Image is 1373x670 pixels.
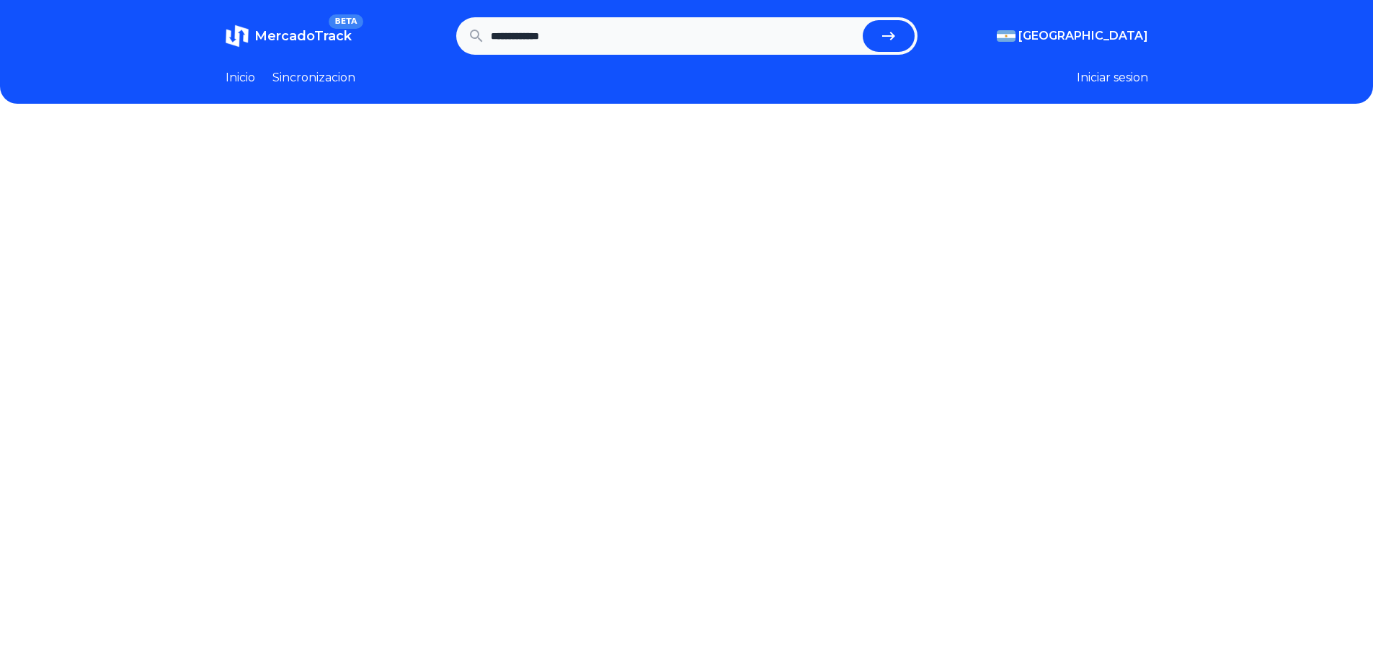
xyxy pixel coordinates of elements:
[1077,69,1148,86] button: Iniciar sesion
[997,27,1148,45] button: [GEOGRAPHIC_DATA]
[997,30,1016,42] img: Argentina
[226,69,255,86] a: Inicio
[1018,27,1148,45] span: [GEOGRAPHIC_DATA]
[226,24,249,48] img: MercadoTrack
[329,14,363,29] span: BETA
[226,24,352,48] a: MercadoTrackBETA
[272,69,355,86] a: Sincronizacion
[254,28,352,44] span: MercadoTrack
